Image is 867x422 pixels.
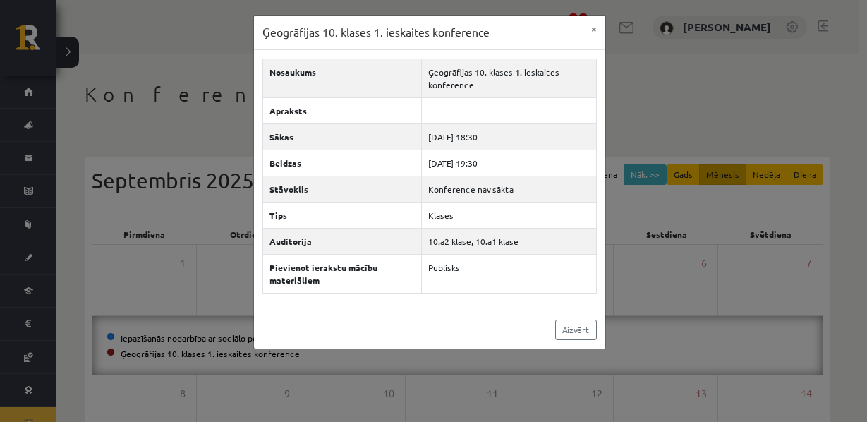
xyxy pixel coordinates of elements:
th: Pievienot ierakstu mācību materiāliem [262,254,421,293]
td: [DATE] 19:30 [421,150,596,176]
td: [DATE] 18:30 [421,123,596,150]
td: Ģeogrāfijas 10. klases 1. ieskaites konference [421,59,596,97]
th: Stāvoklis [262,176,421,202]
td: Konference nav sākta [421,176,596,202]
th: Sākas [262,123,421,150]
td: Klases [421,202,596,228]
button: × [583,16,605,42]
th: Nosaukums [262,59,421,97]
h3: Ģeogrāfijas 10. klases 1. ieskaites konference [262,24,490,41]
td: Publisks [421,254,596,293]
th: Beidzas [262,150,421,176]
td: 10.a2 klase, 10.a1 klase [421,228,596,254]
th: Tips [262,202,421,228]
a: Aizvērt [555,320,597,340]
th: Apraksts [262,97,421,123]
th: Auditorija [262,228,421,254]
